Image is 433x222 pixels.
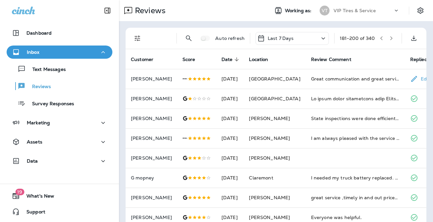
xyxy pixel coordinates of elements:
[26,30,52,36] p: Dashboard
[249,76,300,82] span: [GEOGRAPHIC_DATA]
[7,96,112,110] button: Survey Responses
[20,193,54,201] span: What's New
[249,155,290,161] span: [PERSON_NAME]
[27,49,39,55] p: Inbox
[249,96,300,102] span: [GEOGRAPHIC_DATA]
[221,56,241,62] span: Date
[7,46,112,59] button: Inbox
[131,76,172,81] p: [PERSON_NAME]
[7,189,112,203] button: 19What's New
[249,56,277,62] span: Location
[285,8,313,14] span: Working as:
[7,62,112,76] button: Text Messages
[131,32,144,45] button: Filters
[131,136,172,141] p: [PERSON_NAME]
[268,36,294,41] p: Last 7 Days
[215,36,245,41] p: Auto refresh
[249,135,290,141] span: [PERSON_NAME]
[7,26,112,40] button: Dashboard
[132,6,166,16] p: Reviews
[15,189,24,195] span: 19
[221,57,233,62] span: Date
[131,175,172,180] p: G mopney
[311,115,400,122] div: State inspections were done efficiently and a repair to the door handle on my antique went well. ...
[182,32,195,45] button: Search Reviews
[27,139,42,144] p: Assets
[340,36,375,41] div: 181 - 200 of 340
[311,214,400,221] div: Everyone was helpful.
[27,120,50,125] p: Marketing
[216,109,244,128] td: [DATE]
[27,158,38,164] p: Data
[249,214,290,220] span: [PERSON_NAME]
[25,101,74,107] p: Survey Responses
[216,168,244,188] td: [DATE]
[131,96,172,101] p: [PERSON_NAME]
[131,195,172,200] p: [PERSON_NAME]
[7,135,112,148] button: Assets
[249,57,268,62] span: Location
[311,56,360,62] span: Review Comment
[7,79,112,93] button: Reviews
[25,84,51,90] p: Reviews
[182,57,195,62] span: Score
[320,6,330,16] div: VT
[98,4,117,17] button: Collapse Sidebar
[182,56,204,62] span: Score
[216,69,244,89] td: [DATE]
[216,128,244,148] td: [DATE]
[131,57,153,62] span: Customer
[216,148,244,168] td: [DATE]
[311,174,400,181] div: I needed my truck battery replaced. They did a great job in a short amount of time at very reason...
[216,188,244,207] td: [DATE]
[7,116,112,129] button: Marketing
[311,57,351,62] span: Review Comment
[7,154,112,168] button: Data
[7,205,112,218] button: Support
[311,135,400,142] div: I am always pleased with the service and repairs. Very good people to deal with.
[131,116,172,121] p: [PERSON_NAME]
[20,209,45,217] span: Support
[26,67,66,73] p: Text Messages
[311,76,400,82] div: Great communication and great service!! Thank you!!
[249,115,290,121] span: [PERSON_NAME]
[414,5,426,16] button: Settings
[249,195,290,201] span: [PERSON_NAME]
[334,8,376,13] p: VIP Tires & Service
[410,57,427,62] span: Replied
[216,89,244,109] td: [DATE]
[311,95,400,102] div: My first phone interaction with Chris was a positive one. He was professional and well spoken. Th...
[249,175,273,181] span: Claremont
[131,215,172,220] p: [PERSON_NAME]
[407,32,420,45] button: Export as CSV
[131,155,172,161] p: [PERSON_NAME]
[131,56,162,62] span: Customer
[311,194,400,201] div: great service ,timely in and out prices were good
